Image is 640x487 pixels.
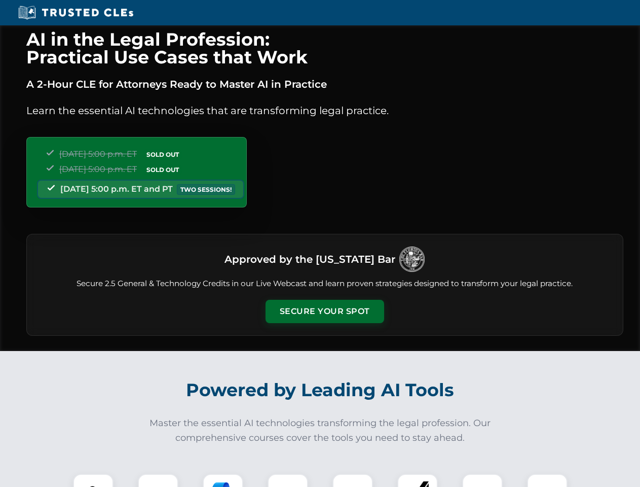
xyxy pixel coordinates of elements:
span: [DATE] 5:00 p.m. ET [59,149,137,159]
p: Secure 2.5 General & Technology Credits in our Live Webcast and learn proven strategies designed ... [39,278,611,290]
h3: Approved by the [US_STATE] Bar [224,250,395,268]
h2: Powered by Leading AI Tools [40,372,601,408]
p: Master the essential AI technologies transforming the legal profession. Our comprehensive courses... [143,416,498,445]
img: Trusted CLEs [15,5,136,20]
span: SOLD OUT [143,164,182,175]
p: Learn the essential AI technologies that are transforming legal practice. [26,102,623,119]
img: Logo [399,247,425,272]
span: SOLD OUT [143,149,182,160]
p: A 2-Hour CLE for Attorneys Ready to Master AI in Practice [26,76,623,92]
h1: AI in the Legal Profession: Practical Use Cases that Work [26,30,623,66]
span: [DATE] 5:00 p.m. ET [59,164,137,174]
button: Secure Your Spot [266,300,384,323]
